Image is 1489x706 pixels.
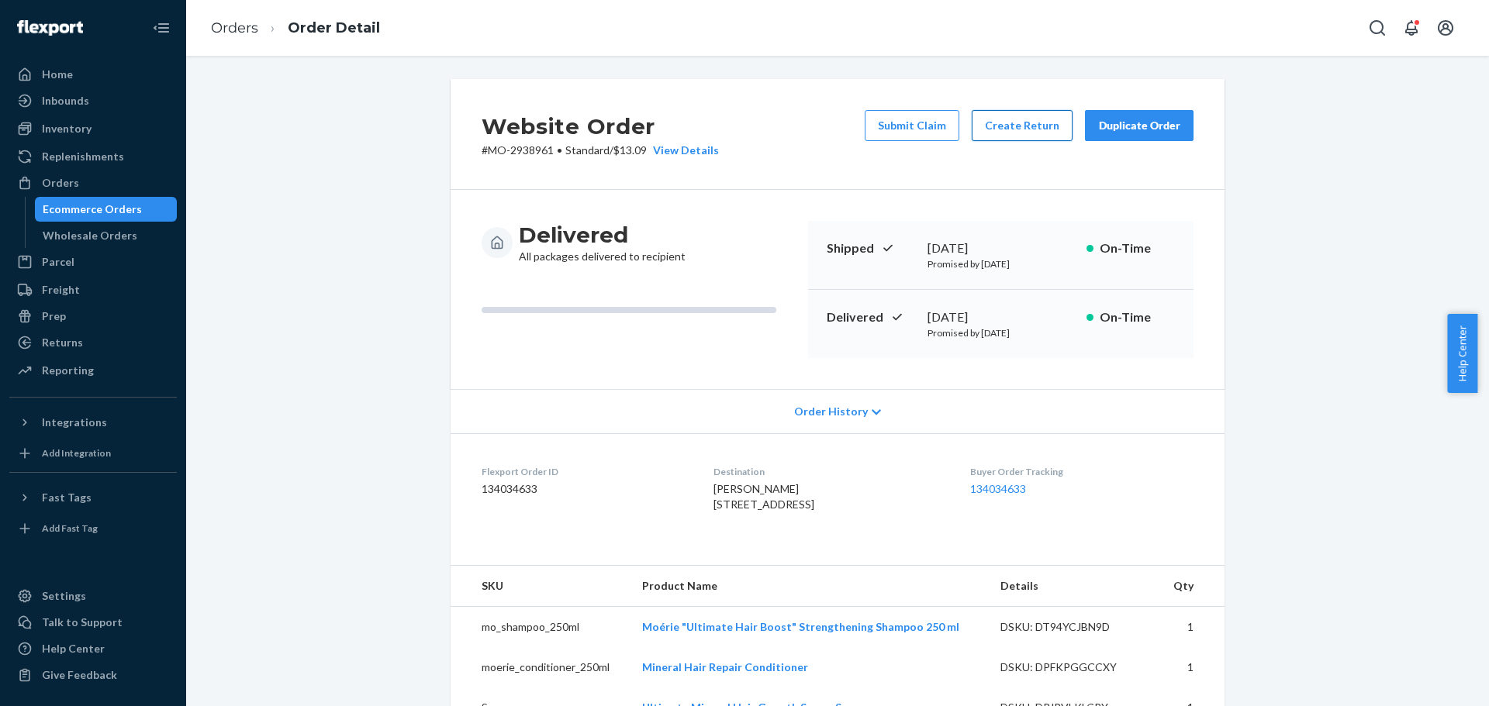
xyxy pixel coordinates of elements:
p: On-Time [1100,239,1175,257]
a: Order Detail [288,19,380,36]
a: Reporting [9,358,177,383]
th: Details [988,566,1159,607]
div: Inventory [42,121,92,136]
div: Fast Tags [42,490,92,505]
ol: breadcrumbs [199,5,392,51]
span: [PERSON_NAME] [STREET_ADDRESS] [713,482,814,511]
p: # MO-2938961 / $13.09 [482,143,719,158]
a: Parcel [9,250,177,274]
div: Replenishments [42,149,124,164]
th: Qty [1158,566,1225,607]
div: Ecommerce Orders [43,201,142,217]
a: Add Fast Tag [9,516,177,541]
button: Duplicate Order [1085,110,1194,141]
p: Promised by [DATE] [928,326,1074,339]
dd: 134034633 [482,481,689,497]
div: Home [42,67,73,82]
a: Home [9,62,177,87]
div: [DATE] [928,239,1074,257]
div: Reporting [42,363,94,378]
p: Promised by [DATE] [928,257,1074,270]
div: Give Feedback [42,667,117,683]
h2: Website Order [482,110,719,143]
dt: Buyer Order Tracking [970,465,1194,478]
button: Open account menu [1430,12,1461,43]
a: Settings [9,584,177,608]
a: 134034633 [970,482,1026,495]
div: Duplicate Order [1098,118,1180,133]
p: Shipped [827,239,915,257]
div: Returns [42,335,83,350]
button: Submit Claim [865,110,959,141]
a: Wholesale Orders [35,223,178,248]
button: Fast Tags [9,485,177,510]
a: Prep [9,304,177,329]
div: All packages delivered to recipient [519,221,686,264]
div: Orders [42,175,79,191]
div: Freight [42,282,80,298]
a: Freight [9,277,177,302]
a: Moérie "Ultimate Hair Boost" Strengthening Shampoo 250 ml [642,620,959,633]
a: Help Center [9,636,177,661]
td: 1 [1158,607,1225,648]
a: Add Integration [9,441,177,466]
div: Settings [42,588,86,604]
button: Open Search Box [1362,12,1393,43]
span: Standard [565,143,610,157]
a: Inventory [9,116,177,141]
div: Prep [42,308,66,324]
a: Inbounds [9,88,177,113]
div: Help Center [42,641,105,656]
span: Order History [794,404,868,419]
a: Mineral Hair Repair Conditioner [642,660,808,673]
h3: Delivered [519,221,686,249]
a: Returns [9,330,177,355]
span: • [557,143,562,157]
div: Talk to Support [42,615,123,630]
p: Delivered [827,308,915,326]
img: Flexport logo [17,20,83,36]
button: Open notifications [1396,12,1427,43]
a: Orders [211,19,258,36]
th: SKU [451,566,630,607]
div: Wholesale Orders [43,228,137,243]
a: Ecommerce Orders [35,197,178,222]
button: Create Return [972,110,1073,141]
button: Integrations [9,410,177,435]
td: moerie_conditioner_250ml [451,647,630,687]
dt: Destination [713,465,945,478]
div: DSKU: DPFKPGGCCXY [1000,660,1146,675]
a: Talk to Support [9,610,177,635]
p: On-Time [1100,308,1175,326]
td: mo_shampoo_250ml [451,607,630,648]
a: Replenishments [9,144,177,169]
td: 1 [1158,647,1225,687]
button: Close Navigation [146,12,177,43]
button: Help Center [1447,314,1477,393]
div: Parcel [42,254,74,270]
div: Integrations [42,415,107,430]
div: DSKU: DT94YCJBN9D [1000,619,1146,635]
div: Inbounds [42,93,89,108]
div: [DATE] [928,308,1074,326]
div: Add Fast Tag [42,522,98,535]
dt: Flexport Order ID [482,465,689,478]
a: Orders [9,170,177,195]
button: Give Feedback [9,663,177,687]
div: Add Integration [42,446,111,460]
button: View Details [647,143,719,158]
th: Product Name [630,566,987,607]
